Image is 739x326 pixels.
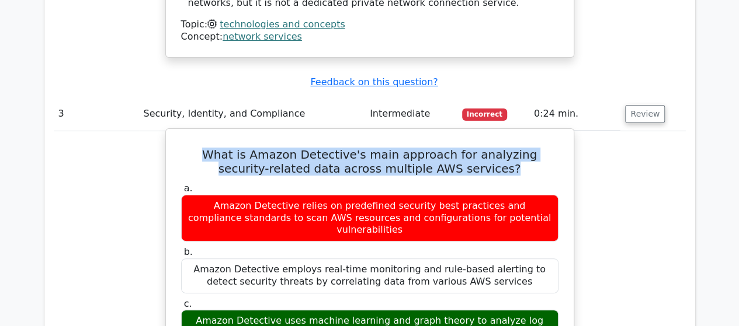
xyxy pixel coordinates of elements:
h5: What is Amazon Detective's main approach for analyzing security-related data across multiple AWS ... [180,148,560,176]
a: technologies and concepts [220,19,345,30]
a: Feedback on this question? [310,76,438,87]
td: 0:24 min. [529,97,621,131]
a: network services [223,31,302,42]
div: Amazon Detective relies on predefined security best practices and compliance standards to scan AW... [181,195,558,241]
button: Review [625,105,665,123]
span: Incorrect [462,108,507,120]
div: Amazon Detective employs real-time monitoring and rule-based alerting to detect security threats ... [181,258,558,293]
td: Security, Identity, and Compliance [139,97,365,131]
span: b. [184,246,193,257]
div: Concept: [181,31,558,43]
span: a. [184,183,193,194]
div: Topic: [181,19,558,31]
td: Intermediate [365,97,457,131]
td: 3 [54,97,139,131]
span: c. [184,298,192,309]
